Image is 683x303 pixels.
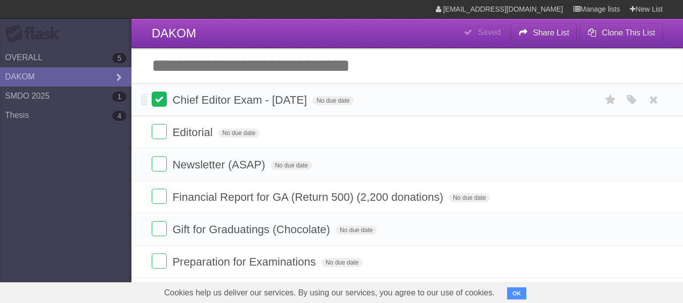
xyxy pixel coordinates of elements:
[507,287,527,299] button: OK
[478,28,500,36] b: Saved
[152,124,167,139] label: Done
[511,24,577,42] button: Share List
[112,111,126,121] b: 4
[449,193,490,202] span: No due date
[271,161,312,170] span: No due date
[112,53,126,63] b: 5
[112,92,126,102] b: 1
[601,92,620,108] label: Star task
[312,96,353,105] span: No due date
[218,128,259,138] span: No due date
[172,126,215,139] span: Editorial
[322,258,362,267] span: No due date
[172,94,309,106] span: Chief Editor Exam - [DATE]
[172,223,333,236] span: Gift for Graduatings (Chocolate)
[172,158,267,171] span: Newsletter (ASAP)
[5,25,66,43] div: Flask
[172,255,318,268] span: Preparation for Examinations
[579,24,663,42] button: Clone This List
[602,28,655,37] b: Clone This List
[154,283,505,303] span: Cookies help us deliver our services. By using our services, you agree to our use of cookies.
[152,189,167,204] label: Done
[152,253,167,269] label: Done
[152,92,167,107] label: Done
[336,226,377,235] span: No due date
[152,156,167,171] label: Done
[152,221,167,236] label: Done
[172,191,446,203] span: Financial Report for GA (Return 500) (2,200 donations)
[533,28,569,37] b: Share List
[152,26,196,40] span: DAKOM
